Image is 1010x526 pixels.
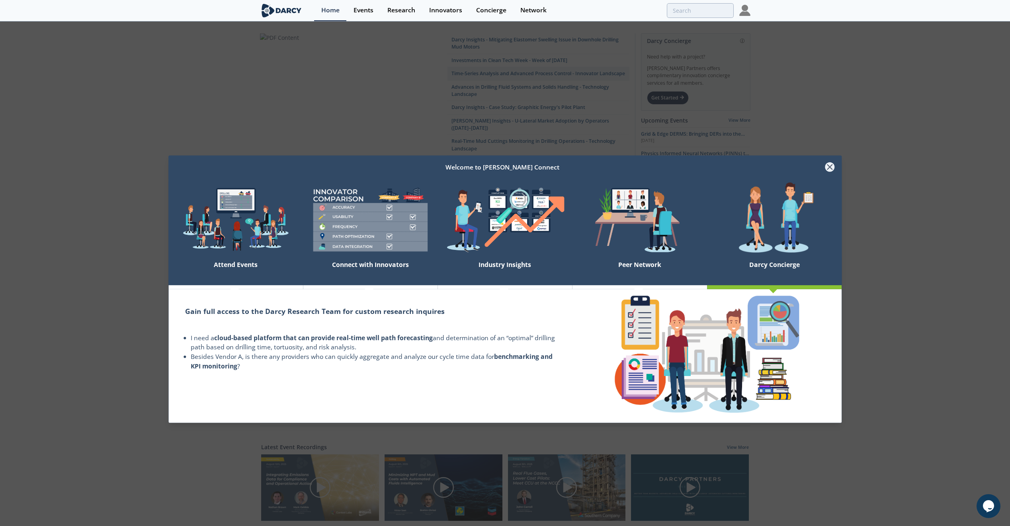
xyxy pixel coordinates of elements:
img: concierge-details-e70ed233a7353f2f363bd34cf2359179.png [606,287,808,421]
img: welcome-compare-1b687586299da8f117b7ac84fd957760.png [303,182,438,257]
div: Events [354,7,373,14]
div: Darcy Concierge [707,257,842,285]
div: Connect with Innovators [303,257,438,285]
img: logo-wide.svg [260,4,303,18]
div: Peer Network [572,257,707,285]
div: Innovators [429,7,462,14]
img: welcome-find-a12191a34a96034fcac36f4ff4d37733.png [438,182,572,257]
iframe: chat widget [977,494,1002,518]
div: Research [387,7,415,14]
strong: benchmarking and KPI monitoring [191,352,553,370]
div: Concierge [476,7,506,14]
img: welcome-attend-b816887fc24c32c29d1763c6e0ddb6e6.png [572,182,707,257]
div: Industry Insights [438,257,572,285]
strong: cloud-based platform that can provide real-time well path forecasting [214,333,433,342]
h2: Gain full access to the Darcy Research Team for custom research inquires [185,306,556,316]
li: I need a and determination of an “optimal” drilling path based on drilling time, tortuosity, and ... [191,333,556,352]
img: Profile [739,5,750,16]
input: Advanced Search [667,3,734,18]
img: welcome-concierge-wide-20dccca83e9cbdbb601deee24fb8df72.png [707,182,842,257]
li: Besides Vendor A, is there any providers who can quickly aggregate and analyze our cycle time dat... [191,352,556,371]
div: Attend Events [168,257,303,285]
div: Home [321,7,340,14]
div: Welcome to [PERSON_NAME] Connect [180,160,825,175]
div: Network [520,7,547,14]
img: welcome-explore-560578ff38cea7c86bcfe544b5e45342.png [168,182,303,257]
